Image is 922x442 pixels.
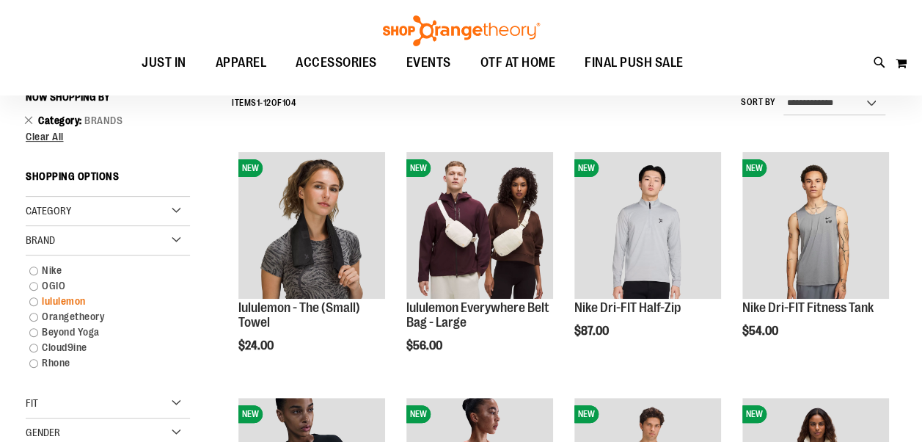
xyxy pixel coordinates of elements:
a: lululemon Everywhere Belt Bag - LargeNEWNEW [406,152,553,301]
a: OGIO [22,278,180,294]
span: NEW [742,405,766,423]
div: product [735,145,896,375]
a: Orangetheory [22,309,180,325]
span: FINAL PUSH SALE [585,46,684,79]
a: ACCESSORIES [281,46,392,80]
h2: Items - of [232,92,296,115]
span: ACCESSORIES [296,46,377,79]
a: Nike Dri-FIT Fitness TankNEWNEW [742,152,889,301]
span: BRANDS [84,115,122,126]
div: product [567,145,728,375]
a: Beyond Yoga [22,325,180,340]
a: lululemon [22,294,180,309]
img: lululemon - The (Small) Towel [238,152,385,299]
span: 12 [263,98,271,108]
a: lululemon - The (Small) TowelNEWNEW [238,152,385,301]
span: Gender [26,427,60,438]
a: EVENTS [392,46,466,80]
span: Clear All [26,131,64,142]
span: $56.00 [406,339,444,352]
span: NEW [238,405,263,423]
span: NEW [238,159,263,177]
span: Category [26,205,71,217]
span: 1 [257,98,260,108]
img: Shop Orangetheory [381,15,542,46]
div: product [399,145,560,389]
a: JUST IN [127,46,201,80]
a: Cloud9ine [22,340,180,355]
span: NEW [574,159,599,177]
span: EVENTS [406,46,451,79]
span: $87.00 [574,325,611,338]
span: APPAREL [216,46,267,79]
span: NEW [574,405,599,423]
label: Sort By [741,96,776,109]
strong: Shopping Options [26,164,190,197]
span: JUST IN [142,46,186,79]
span: $54.00 [742,325,780,338]
span: Fit [26,397,38,409]
img: lululemon Everywhere Belt Bag - Large [406,152,553,299]
a: Rhone [22,355,180,371]
a: APPAREL [201,46,282,79]
a: OTF AT HOME [466,46,571,80]
a: Nike Dri-FIT Half-ZipNEWNEW [574,152,721,301]
span: $24.00 [238,339,276,352]
span: Brand [26,234,55,246]
a: lululemon - The (Small) Towel [238,300,360,330]
span: 104 [282,98,296,108]
a: Clear All [26,131,190,142]
div: product [231,145,392,389]
button: Now Shopping by [26,84,117,109]
a: FINAL PUSH SALE [570,46,698,80]
span: OTF AT HOME [480,46,556,79]
a: Nike Dri-FIT Half-Zip [574,300,681,315]
a: Nike Dri-FIT Fitness Tank [742,300,874,315]
img: Nike Dri-FIT Half-Zip [574,152,721,299]
span: NEW [406,159,431,177]
a: lululemon Everywhere Belt Bag - Large [406,300,549,330]
span: NEW [742,159,766,177]
a: Nike [22,263,180,278]
img: Nike Dri-FIT Fitness Tank [742,152,889,299]
span: Category [38,115,84,126]
span: NEW [406,405,431,423]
